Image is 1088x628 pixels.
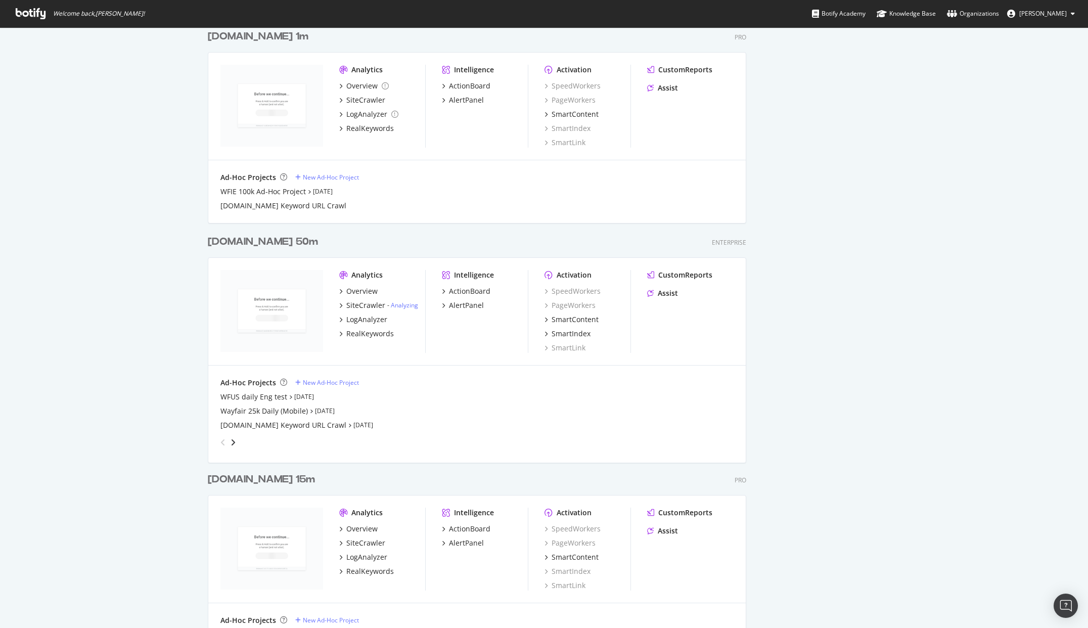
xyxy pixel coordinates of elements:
div: Intelligence [454,508,494,518]
a: RealKeywords [339,329,394,339]
div: Analytics [351,508,383,518]
a: SmartLink [545,580,585,591]
a: RealKeywords [339,123,394,133]
a: SmartLink [545,138,585,148]
div: angle-right [230,437,237,447]
a: New Ad-Hoc Project [295,173,359,182]
span: Stefan Pioso [1019,9,1067,18]
a: SmartLink [545,343,585,353]
div: ActionBoard [449,286,490,296]
a: [DOMAIN_NAME] Keyword URL Crawl [220,420,346,430]
span: Welcome back, [PERSON_NAME] ! [53,10,145,18]
a: LogAnalyzer [339,315,387,325]
a: [DATE] [294,392,314,401]
a: SmartContent [545,315,599,325]
button: [PERSON_NAME] [999,6,1083,22]
a: SmartIndex [545,566,591,576]
a: ActionBoard [442,81,490,91]
div: Assist [658,83,678,93]
div: New Ad-Hoc Project [303,173,359,182]
div: Assist [658,288,678,298]
a: Analyzing [391,301,418,309]
div: RealKeywords [346,329,394,339]
div: SiteCrawler [346,300,385,310]
a: PageWorkers [545,300,596,310]
div: SmartContent [552,109,599,119]
div: Intelligence [454,65,494,75]
div: Ad-Hoc Projects [220,172,276,183]
div: Overview [346,286,378,296]
a: New Ad-Hoc Project [295,616,359,624]
div: Activation [557,65,592,75]
div: Botify Academy [812,9,866,19]
a: SmartIndex [545,123,591,133]
div: Analytics [351,65,383,75]
a: Overview [339,524,378,534]
div: RealKeywords [346,566,394,576]
a: LogAnalyzer [339,109,398,119]
a: Overview [339,81,389,91]
a: SiteCrawler [339,95,385,105]
a: SpeedWorkers [545,81,601,91]
div: Enterprise [712,238,746,247]
div: SiteCrawler [346,95,385,105]
div: Intelligence [454,270,494,280]
a: Wayfair 25k Daily (Mobile) [220,406,308,416]
div: SiteCrawler [346,538,385,548]
div: [DOMAIN_NAME] 15m [208,472,315,487]
div: Activation [557,508,592,518]
div: SmartContent [552,552,599,562]
div: CustomReports [658,508,712,518]
div: ActionBoard [449,81,490,91]
div: AlertPanel [449,538,484,548]
a: SpeedWorkers [545,524,601,534]
a: LogAnalyzer [339,552,387,562]
a: SiteCrawler- Analyzing [339,300,418,310]
div: Ad-Hoc Projects [220,615,276,625]
a: CustomReports [647,508,712,518]
a: Assist [647,83,678,93]
img: www.wayfair.ie [220,65,323,147]
a: [DATE] [353,421,373,429]
a: AlertPanel [442,95,484,105]
div: Overview [346,81,378,91]
div: Ad-Hoc Projects [220,378,276,388]
a: PageWorkers [545,95,596,105]
div: AlertPanel [449,300,484,310]
div: Knowledge Base [877,9,936,19]
a: WFIE 100k Ad-Hoc Project [220,187,306,197]
img: www.wayfair.ca [220,508,323,590]
a: WFUS daily Eng test [220,392,287,402]
div: Open Intercom Messenger [1054,594,1078,618]
a: AlertPanel [442,538,484,548]
div: Analytics [351,270,383,280]
div: [DOMAIN_NAME] 1m [208,29,308,44]
div: Organizations [947,9,999,19]
a: SmartIndex [545,329,591,339]
div: Assist [658,526,678,536]
div: CustomReports [658,65,712,75]
div: Overview [346,524,378,534]
a: [DOMAIN_NAME] 50m [208,235,322,249]
a: [DOMAIN_NAME] 15m [208,472,319,487]
a: ActionBoard [442,286,490,296]
div: ActionBoard [449,524,490,534]
div: LogAnalyzer [346,315,387,325]
a: SpeedWorkers [545,286,601,296]
div: LogAnalyzer [346,109,387,119]
div: - [387,301,418,309]
div: RealKeywords [346,123,394,133]
div: Pro [735,476,746,484]
a: [DOMAIN_NAME] Keyword URL Crawl [220,201,346,211]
